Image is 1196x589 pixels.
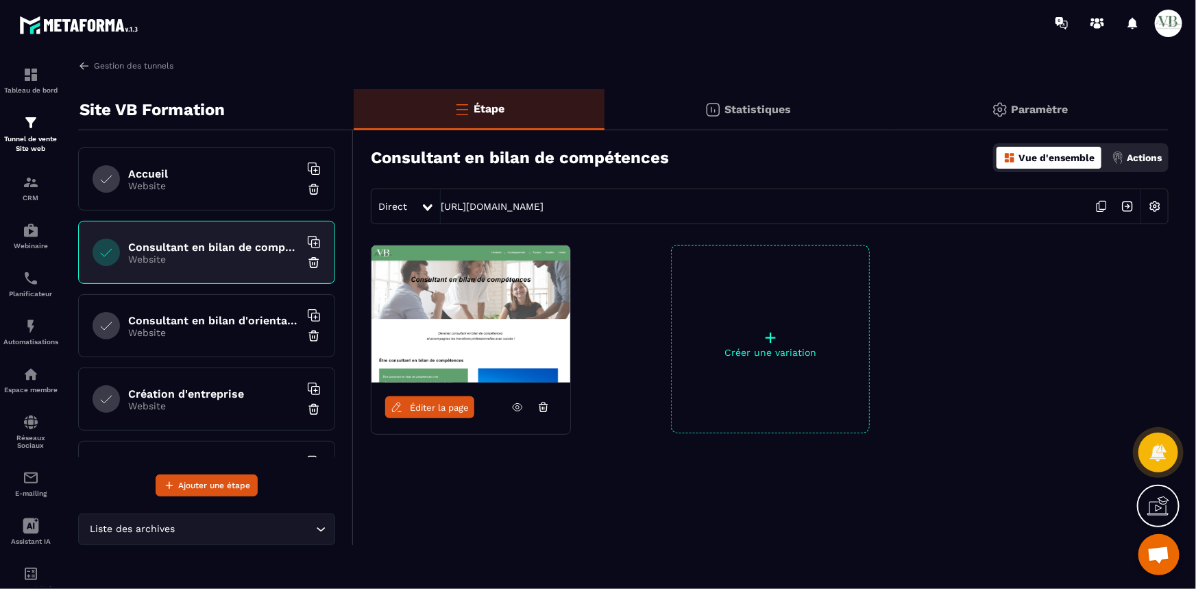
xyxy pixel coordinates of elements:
a: Gestion des tunnels [78,60,173,72]
img: dashboard-orange.40269519.svg [1003,152,1016,164]
p: Créer une variation [672,347,869,358]
img: setting-w.858f3a88.svg [1142,193,1168,219]
img: formation [23,174,39,191]
a: automationsautomationsAutomatisations [3,308,58,356]
a: automationsautomationsEspace membre [3,356,58,404]
img: stats.20deebd0.svg [705,101,721,118]
span: Éditer la page [410,402,469,413]
p: Website [128,400,300,411]
div: Search for option [78,514,335,545]
p: Réseaux Sociaux [3,434,58,449]
input: Search for option [178,522,313,537]
div: Ouvrir le chat [1138,534,1180,575]
img: arrow [78,60,90,72]
img: arrow-next.bcc2205e.svg [1114,193,1140,219]
p: Website [128,327,300,338]
a: Assistant IA [3,507,58,555]
p: Automatisations [3,338,58,346]
p: Website [128,180,300,191]
p: Tableau de bord [3,86,58,94]
a: automationsautomationsWebinaire [3,212,58,260]
p: Vue d'ensemble [1018,152,1095,163]
p: Statistiques [724,103,791,116]
p: Webinaire [3,242,58,250]
a: Éditer la page [385,396,474,418]
p: Paramètre [1012,103,1069,116]
img: automations [23,366,39,383]
p: Assistant IA [3,538,58,545]
h6: Création d'entreprise [128,387,300,400]
img: social-network [23,414,39,431]
p: Planificateur [3,290,58,298]
img: logo [19,12,143,38]
img: trash [307,256,321,269]
img: scheduler [23,270,39,287]
img: image [371,245,570,383]
h3: Consultant en bilan de compétences [371,148,669,167]
a: formationformationTunnel de vente Site web [3,104,58,164]
p: Actions [1127,152,1162,163]
p: CRM [3,194,58,202]
p: Website [128,254,300,265]
img: automations [23,222,39,239]
img: setting-gr.5f69749f.svg [992,101,1008,118]
img: automations [23,318,39,335]
span: Liste des archives [87,522,178,537]
h6: Consultant en bilan d'orientation [128,314,300,327]
img: bars-o.4a397970.svg [454,101,470,117]
a: emailemailE-mailing [3,459,58,507]
p: Étape [474,102,504,115]
img: email [23,470,39,486]
p: Espace membre [3,386,58,394]
h6: Accueil [128,167,300,180]
img: formation [23,67,39,83]
img: trash [307,182,321,196]
p: Tunnel de vente Site web [3,134,58,154]
img: trash [307,329,321,343]
h6: Consultant en bilan de compétences [128,241,300,254]
a: [URL][DOMAIN_NAME] [441,201,544,212]
p: E-mailing [3,490,58,497]
button: Ajouter une étape [156,474,258,496]
p: Site VB Formation [80,96,225,123]
p: + [672,328,869,347]
a: social-networksocial-networkRéseaux Sociaux [3,404,58,459]
a: formationformationTableau de bord [3,56,58,104]
a: formationformationCRM [3,164,58,212]
img: formation [23,115,39,131]
span: Ajouter une étape [178,479,250,492]
a: schedulerschedulerPlanificateur [3,260,58,308]
img: actions.d6e523a2.png [1112,152,1124,164]
img: accountant [23,566,39,582]
img: trash [307,402,321,416]
span: Direct [378,201,407,212]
